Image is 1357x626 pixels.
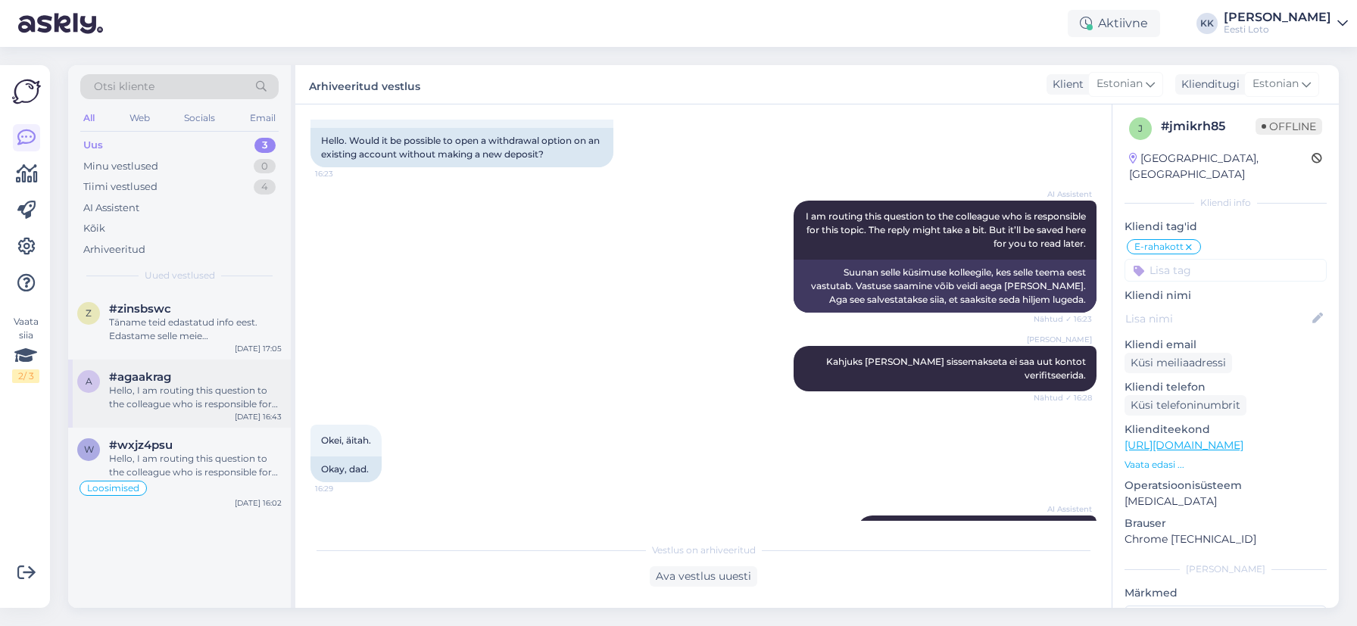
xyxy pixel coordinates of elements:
[1027,334,1092,345] span: [PERSON_NAME]
[652,543,756,557] span: Vestlus on arhiveeritud
[254,159,276,174] div: 0
[1125,310,1309,327] input: Lisa nimi
[1161,117,1256,135] div: # jmikrh85
[1125,395,1246,416] div: Küsi telefoninumbrit
[12,77,41,106] img: Askly Logo
[650,566,757,587] div: Ava vestlus uuesti
[83,138,103,153] div: Uus
[310,128,613,167] div: Hello. Would it be possible to open a withdrawal option on an existing account without making a n...
[83,201,139,216] div: AI Assistent
[1125,196,1327,210] div: Kliendi info
[83,179,158,195] div: Tiimi vestlused
[109,384,282,411] div: Hello, I am routing this question to the colleague who is responsible for this topic. The reply m...
[12,315,39,383] div: Vaata siia
[235,343,282,354] div: [DATE] 17:05
[1047,76,1084,92] div: Klient
[1196,13,1218,34] div: KK
[1035,188,1092,200] span: AI Assistent
[1125,531,1327,547] p: Chrome [TECHNICAL_ID]
[1034,392,1092,403] span: Nähtud ✓ 16:28
[1125,515,1327,531] p: Brauser
[1252,76,1299,92] span: Estonian
[181,108,218,128] div: Socials
[1125,562,1327,576] div: [PERSON_NAME]
[109,302,171,316] span: #zinsbswc
[145,269,215,282] span: Uued vestlused
[1224,11,1331,23] div: [PERSON_NAME]
[83,159,158,174] div: Minu vestlused
[315,483,372,494] span: 16:29
[86,375,92,387] span: a
[1125,379,1327,395] p: Kliendi telefon
[806,210,1088,249] span: I am routing this question to the colleague who is responsible for this topic. The reply might ta...
[1068,10,1160,37] div: Aktiivne
[84,444,94,455] span: w
[247,108,279,128] div: Email
[86,307,92,319] span: z
[1125,422,1327,438] p: Klienditeekond
[1125,353,1232,373] div: Küsi meiliaadressi
[235,497,282,509] div: [DATE] 16:02
[321,434,371,446] span: Okei, äitah.
[109,316,282,343] div: Täname teid edastatud info eest. Edastame selle meie finantsosakonnale, kes kontrollib makse [PER...
[83,242,145,257] div: Arhiveeritud
[1175,76,1240,92] div: Klienditugi
[1125,219,1327,235] p: Kliendi tag'id
[94,79,154,95] span: Otsi kliente
[87,484,139,493] span: Loosimised
[1125,288,1327,304] p: Kliendi nimi
[1097,76,1143,92] span: Estonian
[254,138,276,153] div: 3
[235,411,282,422] div: [DATE] 16:43
[315,168,372,179] span: 16:23
[1034,313,1092,325] span: Nähtud ✓ 16:23
[1224,11,1348,36] a: [PERSON_NAME]Eesti Loto
[1138,123,1143,134] span: j
[1125,337,1327,353] p: Kliendi email
[1256,118,1322,135] span: Offline
[794,260,1097,313] div: Suunan selle küsimuse kolleegile, kes selle teema eest vastutab. Vastuse saamine võib veidi aega ...
[1125,585,1327,601] p: Märkmed
[109,370,171,384] span: #agaakrag
[826,356,1088,381] span: Kahjuks [PERSON_NAME] sissemakseta ei saa uut kontot verifitseerida.
[1134,242,1184,251] span: E-rahakott
[80,108,98,128] div: All
[109,438,173,452] span: #wxjz4psu
[83,221,105,236] div: Kõik
[1125,494,1327,509] p: [MEDICAL_DATA]
[12,369,39,383] div: 2 / 3
[1125,458,1327,472] p: Vaata edasi ...
[1129,151,1312,182] div: [GEOGRAPHIC_DATA], [GEOGRAPHIC_DATA]
[126,108,153,128] div: Web
[1035,503,1092,515] span: AI Assistent
[1125,438,1243,452] a: [URL][DOMAIN_NAME]
[1125,478,1327,494] p: Operatsioonisüsteem
[310,456,382,482] div: Okay, dad.
[309,74,420,95] label: Arhiveeritud vestlus
[254,179,276,195] div: 4
[1125,259,1327,282] input: Lisa tag
[1224,23,1331,36] div: Eesti Loto
[109,452,282,479] div: Hello, I am routing this question to the colleague who is responsible for this topic. The reply m...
